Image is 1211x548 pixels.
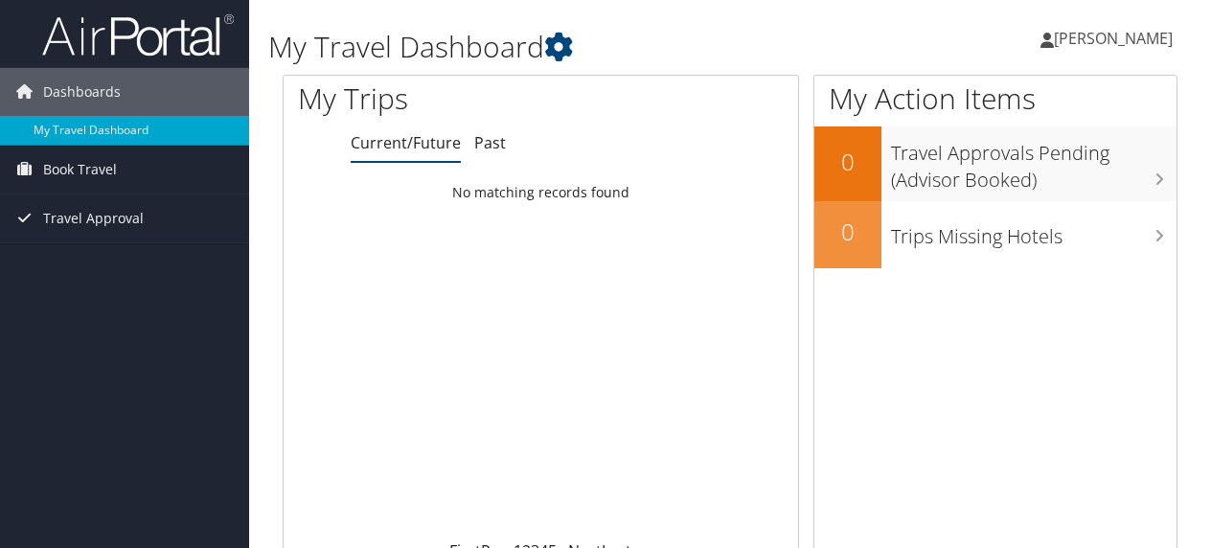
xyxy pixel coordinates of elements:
a: 0Travel Approvals Pending (Advisor Booked) [814,126,1177,200]
a: Past [474,132,506,153]
h3: Travel Approvals Pending (Advisor Booked) [891,130,1177,194]
span: Dashboards [43,68,121,116]
span: [PERSON_NAME] [1054,28,1173,49]
h1: My Trips [298,79,569,119]
h2: 0 [814,216,881,248]
a: 0Trips Missing Hotels [814,201,1177,268]
h1: My Action Items [814,79,1177,119]
h3: Trips Missing Hotels [891,214,1177,250]
td: No matching records found [284,175,798,210]
a: Current/Future [351,132,461,153]
span: Travel Approval [43,194,144,242]
h1: My Travel Dashboard [268,27,884,67]
img: airportal-logo.png [42,12,234,57]
h2: 0 [814,146,881,178]
span: Book Travel [43,146,117,194]
a: [PERSON_NAME] [1040,10,1192,67]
